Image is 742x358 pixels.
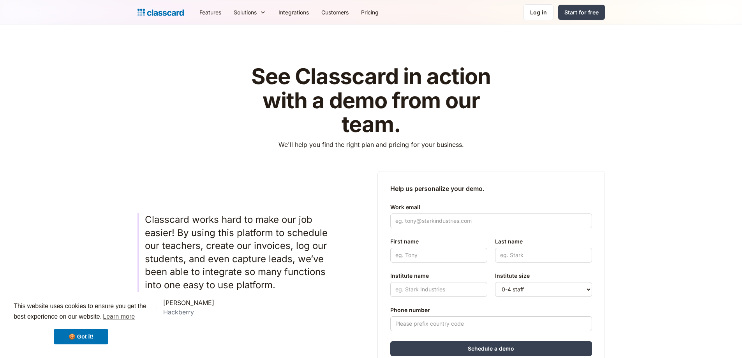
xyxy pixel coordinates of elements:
input: eg. Tony [390,248,487,263]
input: eg. Stark [495,248,592,263]
h2: Help us personalize your demo. [390,184,592,193]
p: Classcard works hard to make our job easier! By using this platform to schedule our teachers, cre... [145,213,340,292]
label: Institute size [495,271,592,280]
label: Phone number [390,305,592,315]
a: Start for free [558,5,605,20]
div: Hackberry [163,309,214,316]
label: Last name [495,237,592,246]
a: Customers [315,4,355,21]
label: First name [390,237,487,246]
div: Solutions [227,4,272,21]
input: Please prefix country code [390,316,592,331]
div: Solutions [234,8,257,16]
a: learn more about cookies [102,311,136,323]
label: Work email [390,203,592,212]
div: Log in [530,8,547,16]
div: [PERSON_NAME] [163,299,214,307]
a: Integrations [272,4,315,21]
strong: See Classcard in action with a demo from our team. [251,63,491,138]
label: Institute name [390,271,487,280]
a: dismiss cookie message [54,329,108,344]
a: Pricing [355,4,385,21]
span: This website uses cookies to ensure you get the best experience on our website. [14,302,148,323]
p: We'll help you find the right plan and pricing for your business. [278,140,464,149]
div: Start for free [564,8,599,16]
div: cookieconsent [6,294,156,352]
input: Schedule a demo [390,341,592,356]
input: eg. Stark Industries [390,282,487,297]
input: eg. tony@starkindustries.com [390,213,592,228]
form: Contact Form [390,199,592,356]
a: Features [193,4,227,21]
a: Logo [137,7,184,18]
a: Log in [523,4,553,20]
